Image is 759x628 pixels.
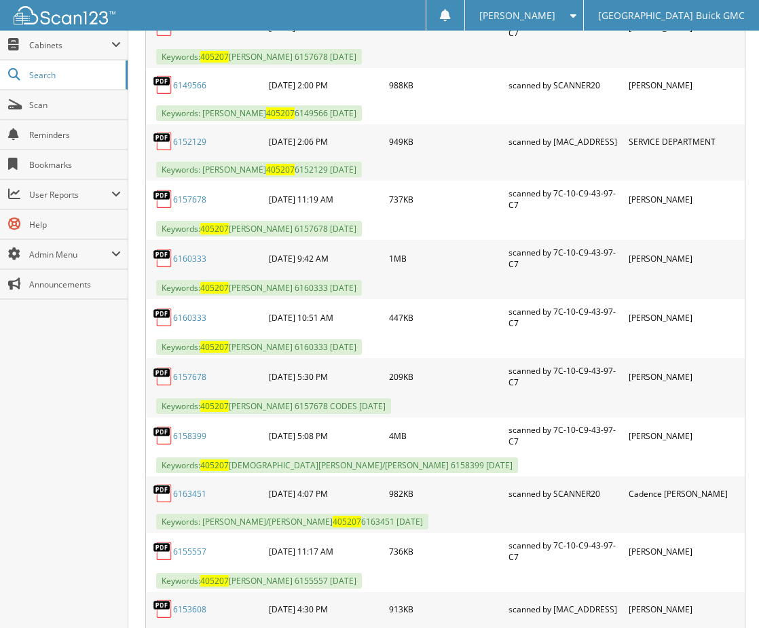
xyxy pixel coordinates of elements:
span: Keywords: [PERSON_NAME] 6155557 [DATE] [156,573,362,589]
div: scanned by [MAC_ADDRESS] [505,128,625,155]
span: User Reports [29,189,111,200]
span: Keywords: [PERSON_NAME] 6157678 [DATE] [156,49,362,65]
div: [DATE] 4:30 PM [265,595,385,623]
span: Bookmarks [29,159,121,171]
img: PDF.png [153,541,173,561]
div: 4MB [386,421,505,451]
a: 6152129 [173,136,206,147]
div: Cadence [PERSON_NAME] [625,480,745,507]
div: [DATE] 4:07 PM [265,480,385,507]
div: [PERSON_NAME] [625,362,745,391]
img: PDF.png [153,248,173,268]
span: 405207 [266,164,295,175]
span: 405207 [200,51,229,63]
a: 6153608 [173,604,206,615]
span: Help [29,219,121,230]
span: Scan [29,99,121,111]
span: Keywords: [DEMOGRAPHIC_DATA][PERSON_NAME]/[PERSON_NAME] 6158399 [DATE] [156,457,518,473]
span: Reminders [29,129,121,141]
img: PDF.png [153,307,173,328]
div: [PERSON_NAME] [625,595,745,623]
a: 6155557 [173,546,206,557]
img: PDF.png [153,483,173,504]
div: scanned by [MAC_ADDRESS] [505,595,625,623]
span: Keywords: [PERSON_NAME] 6152129 [DATE] [156,162,362,177]
div: [PERSON_NAME] [625,184,745,214]
img: PDF.png [153,75,173,95]
div: 737KB [386,184,505,214]
div: scanned by 7C-10-C9-43-97-C7 [505,362,625,391]
span: Keywords: [PERSON_NAME] 6157678 [DATE] [156,221,362,237]
span: Keywords: [PERSON_NAME] 6157678 CODES [DATE] [156,398,391,414]
div: [PERSON_NAME] [625,71,745,99]
span: 405207 [200,341,229,353]
img: PDF.png [153,599,173,619]
a: 6149566 [173,80,206,91]
span: Search [29,69,119,81]
span: 405207 [333,516,361,527]
span: Admin Menu [29,249,111,260]
span: Keywords: [PERSON_NAME] 6149566 [DATE] [156,105,362,121]
img: PDF.png [153,425,173,446]
span: Keywords: [PERSON_NAME] 6160333 [DATE] [156,339,362,355]
img: scan123-logo-white.svg [14,6,115,24]
div: [PERSON_NAME] [625,536,745,566]
a: 6157678 [173,194,206,205]
div: 736KB [386,536,505,566]
span: [GEOGRAPHIC_DATA] Buick GMC [598,12,745,20]
div: [PERSON_NAME] [625,243,745,273]
span: Cabinets [29,39,111,51]
span: 405207 [200,575,229,587]
span: 405207 [200,223,229,234]
a: 6160333 [173,312,206,324]
span: 405207 [200,282,229,294]
span: 405207 [200,459,229,471]
div: [DATE] 11:19 AM [265,184,385,214]
img: PDF.png [153,366,173,387]
div: [DATE] 5:08 PM [265,421,385,451]
div: [DATE] 2:00 PM [265,71,385,99]
a: 6157678 [173,371,206,383]
div: scanned by SCANNER20 [505,480,625,507]
img: PDF.png [153,131,173,152]
div: 209KB [386,362,505,391]
div: [PERSON_NAME] [625,302,745,332]
div: 988KB [386,71,505,99]
div: 913KB [386,595,505,623]
span: Keywords: [PERSON_NAME]/[PERSON_NAME] 6163451 [DATE] [156,514,428,529]
div: [DATE] 9:42 AM [265,243,385,273]
a: 6160333 [173,253,206,264]
div: [DATE] 10:51 AM [265,302,385,332]
div: 447KB [386,302,505,332]
div: [PERSON_NAME] [625,421,745,451]
span: 405207 [266,107,295,119]
span: 405207 [200,400,229,412]
div: [DATE] 5:30 PM [265,362,385,391]
div: 949KB [386,128,505,155]
div: scanned by 7C-10-C9-43-97-C7 [505,243,625,273]
iframe: Chat Widget [691,563,759,628]
span: [PERSON_NAME] [479,12,555,20]
div: scanned by 7C-10-C9-43-97-C7 [505,536,625,566]
div: [DATE] 11:17 AM [265,536,385,566]
span: Announcements [29,279,121,290]
a: 6163451 [173,488,206,500]
div: SERVICE DEPARTMENT [625,128,745,155]
a: 6158399 [173,430,206,442]
div: scanned by 7C-10-C9-43-97-C7 [505,184,625,214]
div: [DATE] 2:06 PM [265,128,385,155]
div: scanned by SCANNER20 [505,71,625,99]
div: scanned by 7C-10-C9-43-97-C7 [505,421,625,451]
img: PDF.png [153,189,173,209]
div: 1MB [386,243,505,273]
div: scanned by 7C-10-C9-43-97-C7 [505,302,625,332]
div: 982KB [386,480,505,507]
span: Keywords: [PERSON_NAME] 6160333 [DATE] [156,280,362,296]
